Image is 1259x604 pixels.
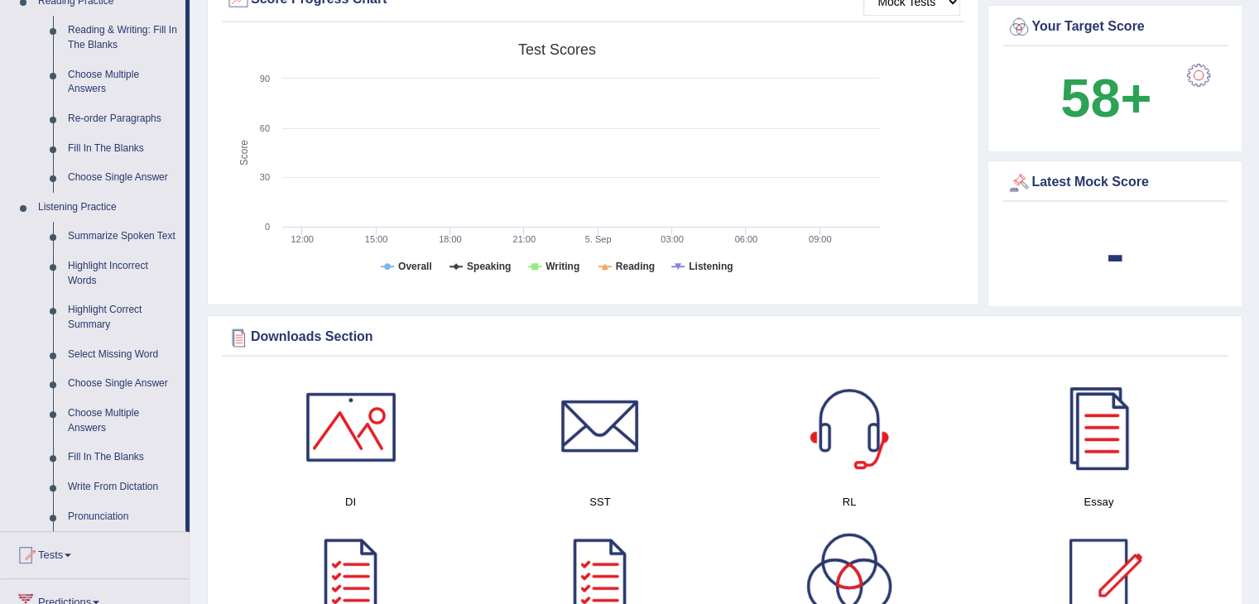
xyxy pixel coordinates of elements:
h4: DI [234,493,467,511]
tspan: Score [238,140,250,166]
a: Tests [1,532,190,573]
text: 18:00 [439,234,462,244]
text: 03:00 [661,234,684,244]
text: 60 [260,123,270,133]
b: - [1106,223,1124,284]
a: Listening Practice [31,193,185,223]
a: Choose Single Answer [60,369,185,399]
tspan: Listening [689,261,733,272]
text: 06:00 [735,234,758,244]
b: 58+ [1060,68,1151,128]
tspan: Writing [545,261,579,272]
div: Latest Mock Score [1007,170,1223,195]
text: 30 [260,172,270,182]
text: 21:00 [512,234,536,244]
h4: RL [733,493,966,511]
a: Choose Single Answer [60,163,185,193]
a: Select Missing Word [60,340,185,370]
text: 15:00 [365,234,388,244]
a: Write From Dictation [60,472,185,502]
a: Summarize Spoken Text [60,222,185,252]
tspan: Overall [398,261,432,272]
div: Downloads Section [226,325,1223,350]
tspan: 5. Sep [585,234,612,244]
a: Highlight Incorrect Words [60,252,185,295]
a: Choose Multiple Answers [60,399,185,443]
text: 0 [265,222,270,232]
tspan: Speaking [467,261,511,272]
h4: SST [483,493,716,511]
tspan: Test scores [518,41,596,58]
a: Fill In The Blanks [60,443,185,472]
text: 90 [260,74,270,84]
a: Re-order Paragraphs [60,104,185,134]
a: Reading & Writing: Fill In The Blanks [60,16,185,60]
tspan: Reading [616,261,655,272]
a: Pronunciation [60,502,185,532]
a: Choose Multiple Answers [60,60,185,104]
a: Fill In The Blanks [60,134,185,164]
text: 09:00 [809,234,832,244]
h4: Essay [983,493,1215,511]
a: Highlight Correct Summary [60,295,185,339]
text: 12:00 [291,234,314,244]
div: Your Target Score [1007,15,1223,40]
